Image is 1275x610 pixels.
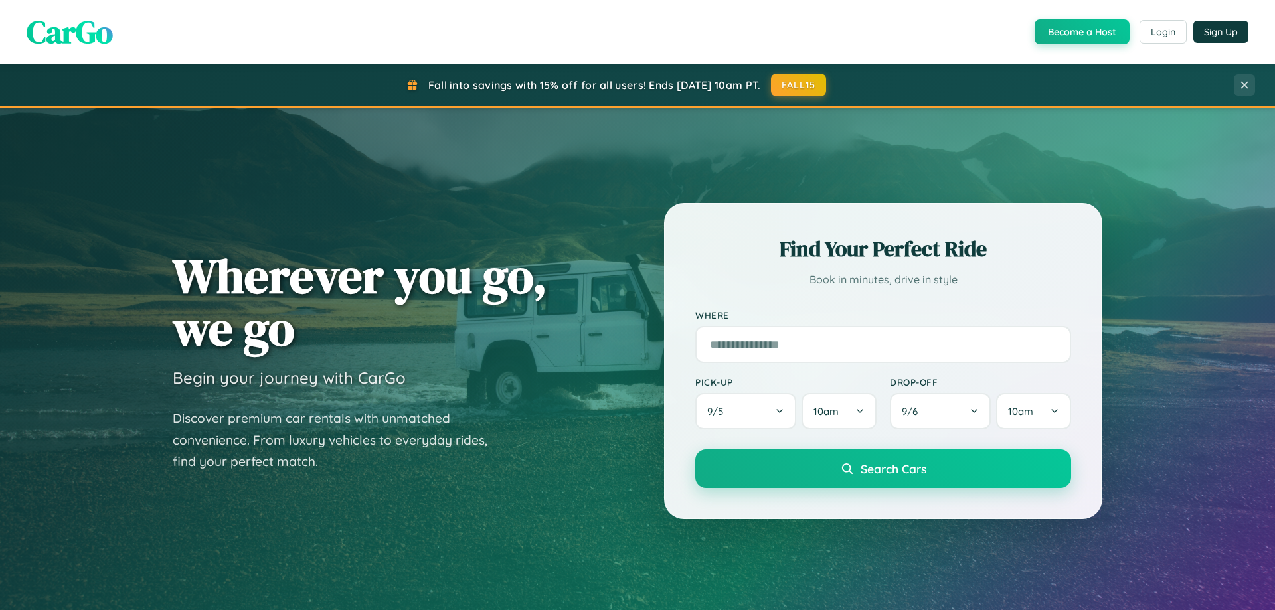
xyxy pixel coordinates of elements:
[695,449,1071,488] button: Search Cars
[1035,19,1130,44] button: Become a Host
[996,393,1071,429] button: 10am
[902,405,924,418] span: 9 / 6
[1140,20,1187,44] button: Login
[890,376,1071,388] label: Drop-off
[1193,21,1248,43] button: Sign Up
[771,74,827,96] button: FALL15
[27,10,113,54] span: CarGo
[813,405,839,418] span: 10am
[1008,405,1033,418] span: 10am
[695,270,1071,289] p: Book in minutes, drive in style
[802,393,877,429] button: 10am
[695,376,877,388] label: Pick-up
[695,309,1071,321] label: Where
[173,368,406,388] h3: Begin your journey with CarGo
[173,408,505,473] p: Discover premium car rentals with unmatched convenience. From luxury vehicles to everyday rides, ...
[695,234,1071,264] h2: Find Your Perfect Ride
[861,461,926,476] span: Search Cars
[428,78,761,92] span: Fall into savings with 15% off for all users! Ends [DATE] 10am PT.
[890,393,991,429] button: 9/6
[695,393,796,429] button: 9/5
[173,250,547,354] h1: Wherever you go, we go
[707,405,730,418] span: 9 / 5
